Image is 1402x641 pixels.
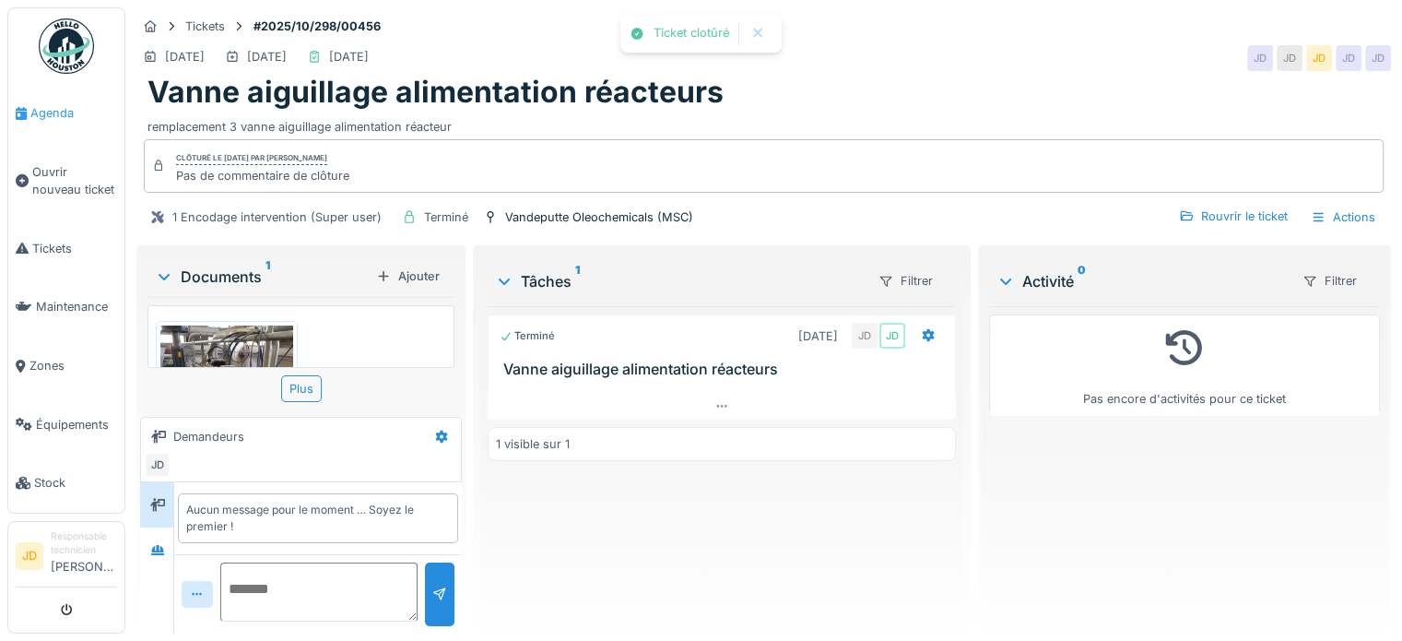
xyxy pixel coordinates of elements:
[329,48,369,65] div: [DATE]
[496,435,570,453] div: 1 visible sur 1
[51,529,117,583] li: [PERSON_NAME]
[16,542,43,570] li: JD
[575,270,580,292] sup: 1
[246,18,388,35] strong: #2025/10/298/00456
[32,163,117,198] span: Ouvrir nouveau ticket
[265,266,270,288] sup: 1
[51,529,117,558] div: Responsable technicien
[39,18,94,74] img: Badge_color-CXgf-gQk.svg
[155,266,369,288] div: Documents
[1306,45,1332,71] div: JD
[798,327,838,345] div: [DATE]
[8,278,124,337] a: Maintenance
[8,143,124,220] a: Ouvrir nouveau ticket
[176,167,349,184] div: Pas de commentaire de clôture
[1078,270,1086,292] sup: 0
[369,264,447,289] div: Ajouter
[852,323,878,349] div: JD
[1302,204,1384,231] div: Actions
[1001,323,1368,409] div: Pas encore d'activités pour ce ticket
[172,208,382,226] div: 1 Encodage intervention (Super user)
[870,267,941,294] div: Filtrer
[495,270,863,292] div: Tâches
[247,48,287,65] div: [DATE]
[36,416,117,433] span: Équipements
[186,502,450,535] div: Aucun message pour le moment … Soyez le premier !
[30,104,117,122] span: Agenda
[500,328,555,344] div: Terminé
[1277,45,1302,71] div: JD
[8,220,124,279] a: Tickets
[879,323,905,349] div: JD
[281,375,322,402] div: Plus
[505,208,693,226] div: Vandeputte Oleochemicals (MSC)
[147,75,724,110] h1: Vanne aiguillage alimentation réacteurs
[176,152,327,165] div: Clôturé le [DATE] par [PERSON_NAME]
[160,326,293,502] img: 3p7lla0h0vpwl2hxbzltl6lnc0rt
[1247,45,1273,71] div: JD
[996,270,1287,292] div: Activité
[34,474,117,492] span: Stock
[145,452,171,478] div: JD
[1336,45,1361,71] div: JD
[8,337,124,396] a: Zones
[165,48,205,65] div: [DATE]
[654,26,729,42] div: Ticket clotûré
[36,298,117,315] span: Maintenance
[503,361,948,378] h3: Vanne aiguillage alimentation réacteurs
[8,84,124,143] a: Agenda
[1294,267,1365,294] div: Filtrer
[1365,45,1391,71] div: JD
[8,396,124,455] a: Équipements
[147,111,1380,136] div: remplacement 3 vanne aiguillage alimentation réacteur
[16,529,117,588] a: JD Responsable technicien[PERSON_NAME]
[32,240,117,257] span: Tickets
[173,428,244,445] div: Demandeurs
[29,357,117,374] span: Zones
[1172,204,1295,229] div: Rouvrir le ticket
[185,18,225,35] div: Tickets
[424,208,468,226] div: Terminé
[8,454,124,513] a: Stock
